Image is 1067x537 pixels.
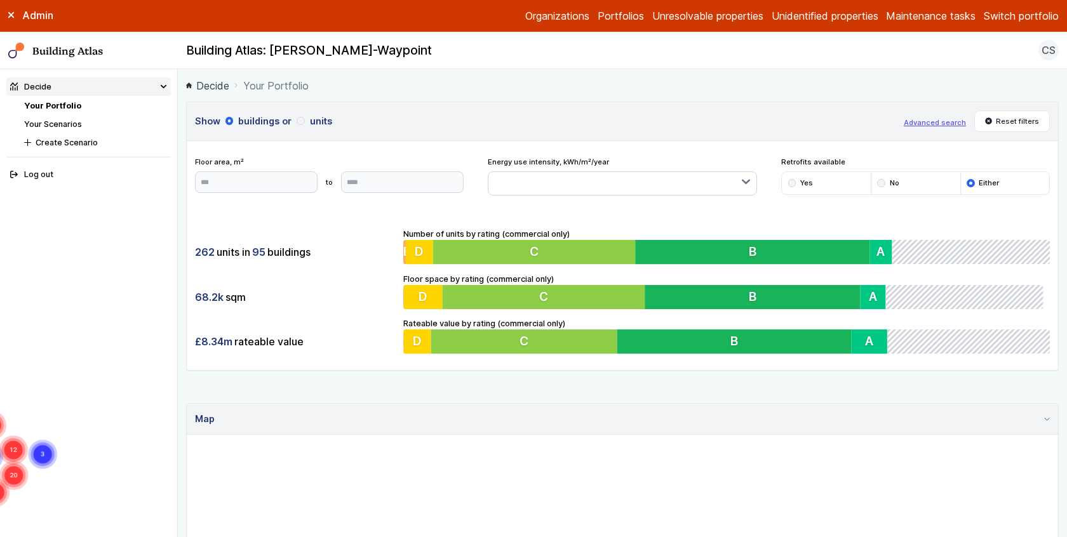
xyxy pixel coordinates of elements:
[974,110,1050,132] button: Reset filters
[753,289,760,304] span: B
[10,81,51,93] div: Decide
[870,240,892,264] button: A
[433,240,636,264] button: C
[781,157,1050,167] span: Retrofits available
[877,244,885,260] span: A
[419,289,428,304] span: D
[865,285,890,309] button: A
[886,8,976,23] a: Maintenance tasks
[252,245,265,259] span: 95
[24,119,82,129] a: Your Scenarios
[195,290,224,304] span: 68.2k
[415,244,424,260] span: D
[772,8,878,23] a: Unidentified properties
[195,240,396,264] div: units in buildings
[195,285,396,309] div: sqm
[541,289,550,304] span: C
[617,329,852,354] button: B
[984,8,1059,23] button: Switch portfolio
[598,8,644,23] a: Portfolios
[652,8,763,23] a: Unresolvable properties
[24,101,81,110] a: Your Portfolio
[195,171,464,193] form: to
[6,166,171,184] button: Log out
[195,157,464,192] div: Floor area, m²
[525,8,589,23] a: Organizations
[195,245,215,259] span: 262
[431,329,617,354] button: C
[243,78,309,93] span: Your Portfolio
[404,329,431,354] button: D
[874,289,882,304] span: A
[520,334,528,349] span: C
[8,43,25,59] img: main-0bbd2752.svg
[488,157,756,196] div: Energy use intensity, kWh/m²/year
[403,240,406,264] button: E
[186,78,229,93] a: Decide
[866,334,874,349] span: A
[195,329,396,354] div: rateable value
[648,285,866,309] button: B
[187,404,1058,435] summary: Map
[186,43,432,59] h2: Building Atlas: [PERSON_NAME]-Waypoint
[195,114,896,128] h3: Show
[6,77,171,96] summary: Decide
[195,335,232,348] span: £8.34m
[443,285,648,309] button: C
[403,228,1050,265] div: Number of units by rating (commercial only)
[413,334,422,349] span: D
[20,133,171,152] button: Create Scenario
[406,240,433,264] button: D
[730,334,738,349] span: B
[530,244,539,260] span: C
[904,117,966,128] button: Advanced search
[404,285,443,309] button: D
[749,244,756,260] span: B
[636,240,870,264] button: B
[852,329,888,354] button: A
[403,273,1050,310] div: Floor space by rating (commercial only)
[403,244,410,260] span: E
[403,317,1050,354] div: Rateable value by rating (commercial only)
[1042,43,1056,58] span: CS
[1038,40,1059,60] button: CS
